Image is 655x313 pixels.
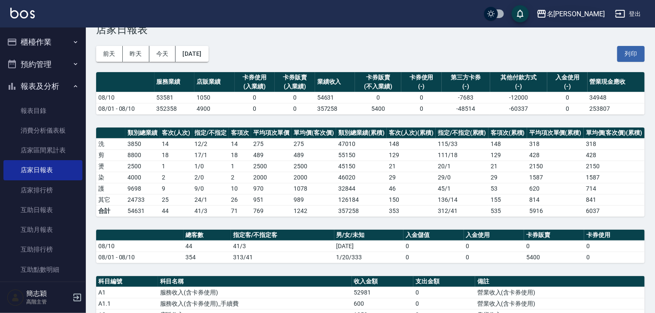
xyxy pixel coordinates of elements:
td: 2500 [291,161,336,172]
th: 指定客/不指定客 [231,230,334,241]
td: 600 [352,298,414,309]
td: 8800 [125,149,160,161]
td: 12 / 2 [192,138,229,149]
td: 41/3 [192,205,229,216]
td: 155 [488,194,527,205]
td: 1587 [527,172,584,183]
td: 0 [401,103,442,114]
td: 136 / 14 [436,194,488,205]
a: 互助點數明細 [3,260,82,280]
p: 高階主管 [26,298,70,306]
h3: 店家日報表 [96,24,645,36]
div: (-) [403,82,440,91]
a: 店家日報表 [3,160,82,180]
td: 1/20/333 [334,252,404,263]
td: 2 [160,172,192,183]
td: 52981 [352,287,414,298]
td: 714 [584,183,645,194]
td: 2000 [291,172,336,183]
th: 科目編號 [96,276,158,287]
td: 45 / 1 [436,183,488,194]
button: save [512,5,529,22]
td: 47010 [336,138,387,149]
td: 2150 [527,161,584,172]
td: 2 / 0 [192,172,229,183]
td: 18 [160,149,192,161]
td: 20 / 1 [436,161,488,172]
div: 其他付款方式 [492,73,545,82]
div: (-) [492,82,545,91]
button: 報表及分析 [3,75,82,97]
td: 318 [584,138,645,149]
a: 互助業績報表 [3,280,82,299]
div: 卡券使用 [237,73,273,82]
th: 指定/不指定 [192,128,229,139]
td: 115 / 33 [436,138,488,149]
th: 入金使用 [464,230,524,241]
td: 0 [275,103,315,114]
td: 46 [387,183,436,194]
th: 男/女/未知 [334,230,404,241]
td: 0 [403,240,464,252]
td: 29 [488,172,527,183]
td: 燙 [96,161,125,172]
th: 客項次(累積) [488,128,527,139]
td: 08/01 - 08/10 [96,252,184,263]
td: A1.1 [96,298,158,309]
td: 3850 [125,138,160,149]
td: 44 [184,240,231,252]
th: 備註 [475,276,645,287]
button: 登出 [612,6,645,22]
td: 71 [229,205,251,216]
td: 489 [291,149,336,161]
td: 17 / 1 [192,149,229,161]
td: 2500 [125,161,160,172]
td: 620 [527,183,584,194]
td: 129 [387,149,436,161]
td: 0 [403,252,464,263]
th: 支出金額 [413,276,475,287]
th: 單均價(客次價)(累積) [584,128,645,139]
td: 5916 [527,205,584,216]
td: 2000 [251,172,291,183]
td: 1078 [291,183,336,194]
td: 染 [96,172,125,183]
td: 253807 [588,103,645,114]
button: 今天 [149,46,176,62]
td: 08/10 [96,240,184,252]
th: 店販業績 [194,72,235,92]
td: 353 [387,205,436,216]
td: 0 [401,92,442,103]
button: 前天 [96,46,123,62]
td: 126184 [336,194,387,205]
td: 1 / 0 [192,161,229,172]
th: 卡券使用 [584,230,645,241]
a: 互助排行榜 [3,240,82,259]
a: 互助月報表 [3,220,82,240]
td: 9698 [125,183,160,194]
td: 2 [229,172,251,183]
td: 2500 [251,161,291,172]
td: 08/01 - 08/10 [96,103,155,114]
td: 313/41 [231,252,334,263]
th: 類別總業績(累積) [336,128,387,139]
div: 第三方卡券 [444,73,488,82]
th: 客項次 [229,128,251,139]
td: 44 [160,205,192,216]
td: 0 [547,92,588,103]
td: 54631 [125,205,160,216]
th: 卡券販賣 [524,230,584,241]
div: 卡券販賣 [277,73,313,82]
td: 129 [488,149,527,161]
td: 14 [229,138,251,149]
td: 護 [96,183,125,194]
td: 275 [251,138,291,149]
td: 489 [251,149,291,161]
td: 55150 [336,149,387,161]
td: 21 [387,161,436,172]
th: 客次(人次)(累積) [387,128,436,139]
td: 45150 [336,161,387,172]
th: 科目名稱 [158,276,352,287]
td: 148 [387,138,436,149]
button: 名[PERSON_NAME] [533,5,608,23]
